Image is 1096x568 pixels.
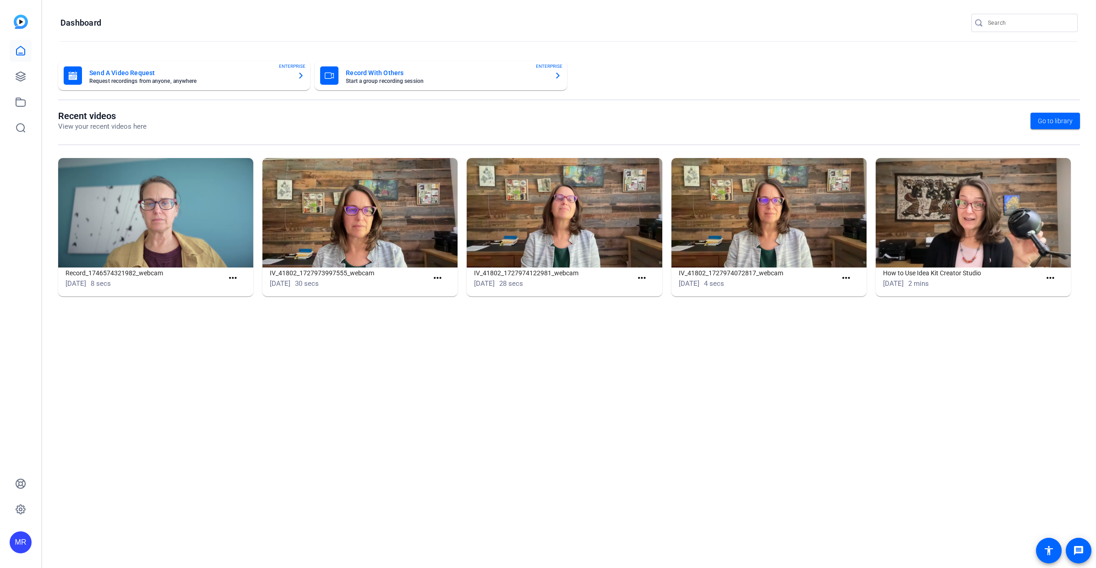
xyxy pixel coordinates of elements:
h1: IV_41802_1727973997555_webcam [270,268,428,279]
span: 8 secs [91,279,111,288]
span: [DATE] [474,279,495,288]
img: IV_41802_1727974072817_webcam [671,158,867,268]
span: [DATE] [65,279,86,288]
mat-card-title: Send A Video Request [89,67,290,78]
span: Go to library [1038,116,1073,126]
span: 2 mins [908,279,929,288]
h1: Record_1746574321982_webcam [65,268,224,279]
span: 28 secs [499,279,523,288]
mat-card-subtitle: Start a group recording session [346,78,546,84]
img: How to Use Idea Kit Creator Studio [876,158,1071,268]
mat-card-title: Record With Others [346,67,546,78]
span: [DATE] [270,279,290,288]
span: [DATE] [679,279,699,288]
mat-icon: more_horiz [227,273,239,284]
span: ENTERPRISE [279,63,305,70]
h1: How to Use Idea Kit Creator Studio [883,268,1041,279]
div: MR [10,531,32,553]
h1: Recent videos [58,110,147,121]
img: IV_41802_1727973997555_webcam [262,158,458,268]
span: [DATE] [883,279,904,288]
mat-icon: message [1073,545,1084,556]
p: View your recent videos here [58,121,147,132]
span: 4 secs [704,279,724,288]
button: Record With OthersStart a group recording sessionENTERPRISE [315,61,567,90]
mat-icon: accessibility [1043,545,1054,556]
mat-icon: more_horiz [432,273,443,284]
mat-icon: more_horiz [840,273,852,284]
img: IV_41802_1727974122981_webcam [467,158,662,268]
h1: Dashboard [60,17,101,28]
span: 30 secs [295,279,319,288]
mat-icon: more_horiz [636,273,648,284]
mat-icon: more_horiz [1045,273,1056,284]
button: Send A Video RequestRequest recordings from anyone, anywhereENTERPRISE [58,61,310,90]
a: Go to library [1031,113,1080,129]
input: Search [988,17,1070,28]
h1: IV_41802_1727974122981_webcam [474,268,632,279]
h1: IV_41802_1727974072817_webcam [679,268,837,279]
img: Record_1746574321982_webcam [58,158,253,268]
img: blue-gradient.svg [14,15,28,29]
mat-card-subtitle: Request recordings from anyone, anywhere [89,78,290,84]
span: ENTERPRISE [536,63,562,70]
